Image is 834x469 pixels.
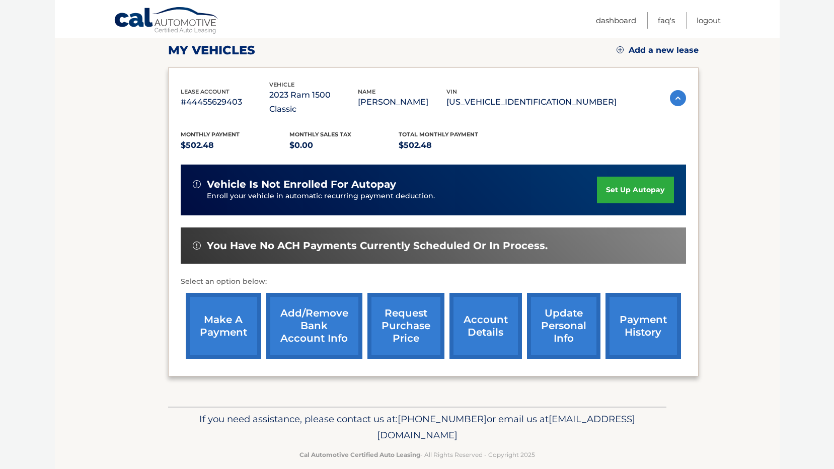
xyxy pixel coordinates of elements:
[527,293,600,359] a: update personal info
[697,12,721,29] a: Logout
[605,293,681,359] a: payment history
[617,46,624,53] img: add.svg
[289,138,399,152] p: $0.00
[175,449,660,460] p: - All Rights Reserved - Copyright 2025
[399,131,478,138] span: Total Monthly Payment
[670,90,686,106] img: accordion-active.svg
[289,131,351,138] span: Monthly sales Tax
[658,12,675,29] a: FAQ's
[446,95,617,109] p: [US_VEHICLE_IDENTIFICATION_NUMBER]
[597,177,673,203] a: set up autopay
[114,7,219,36] a: Cal Automotive
[181,95,269,109] p: #44455629403
[181,88,230,95] span: lease account
[181,276,686,288] p: Select an option below:
[377,413,635,441] span: [EMAIL_ADDRESS][DOMAIN_NAME]
[596,12,636,29] a: Dashboard
[175,411,660,443] p: If you need assistance, please contact us at: or email us at
[399,138,508,152] p: $502.48
[299,451,420,458] strong: Cal Automotive Certified Auto Leasing
[181,138,290,152] p: $502.48
[193,242,201,250] img: alert-white.svg
[358,88,375,95] span: name
[446,88,457,95] span: vin
[186,293,261,359] a: make a payment
[269,88,358,116] p: 2023 Ram 1500 Classic
[181,131,240,138] span: Monthly Payment
[207,240,548,252] span: You have no ACH payments currently scheduled or in process.
[207,191,597,202] p: Enroll your vehicle in automatic recurring payment deduction.
[449,293,522,359] a: account details
[269,81,294,88] span: vehicle
[617,45,699,55] a: Add a new lease
[358,95,446,109] p: [PERSON_NAME]
[168,43,255,58] h2: my vehicles
[207,178,396,191] span: vehicle is not enrolled for autopay
[398,413,487,425] span: [PHONE_NUMBER]
[193,180,201,188] img: alert-white.svg
[266,293,362,359] a: Add/Remove bank account info
[367,293,444,359] a: request purchase price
